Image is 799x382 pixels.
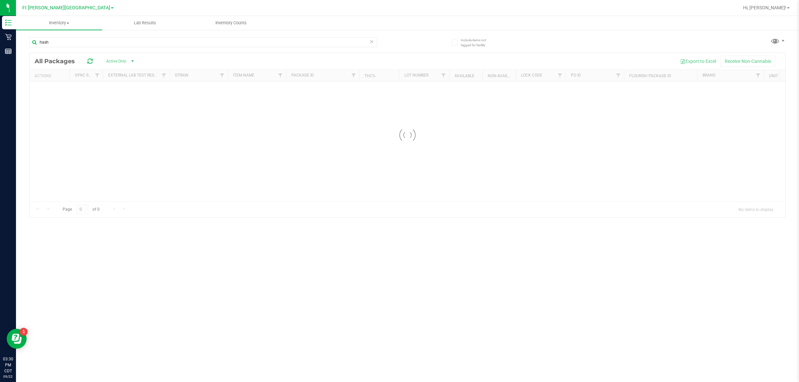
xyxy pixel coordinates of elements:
[5,48,12,55] inline-svg: Reports
[125,20,165,26] span: Lab Results
[16,20,102,26] span: Inventory
[743,5,786,10] span: Hi, [PERSON_NAME]!
[3,374,13,379] p: 09/22
[5,19,12,26] inline-svg: Inventory
[461,38,494,48] span: Include items not tagged for facility
[16,16,102,30] a: Inventory
[5,34,12,40] inline-svg: Retail
[3,356,13,374] p: 03:30 PM CDT
[188,16,274,30] a: Inventory Counts
[369,37,374,46] span: Clear
[22,5,110,11] span: Ft [PERSON_NAME][GEOGRAPHIC_DATA]
[102,16,188,30] a: Lab Results
[206,20,256,26] span: Inventory Counts
[7,329,27,349] iframe: Resource center
[20,328,28,336] iframe: Resource center unread badge
[29,37,377,47] input: Search Package ID, Item Name, SKU, Lot or Part Number...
